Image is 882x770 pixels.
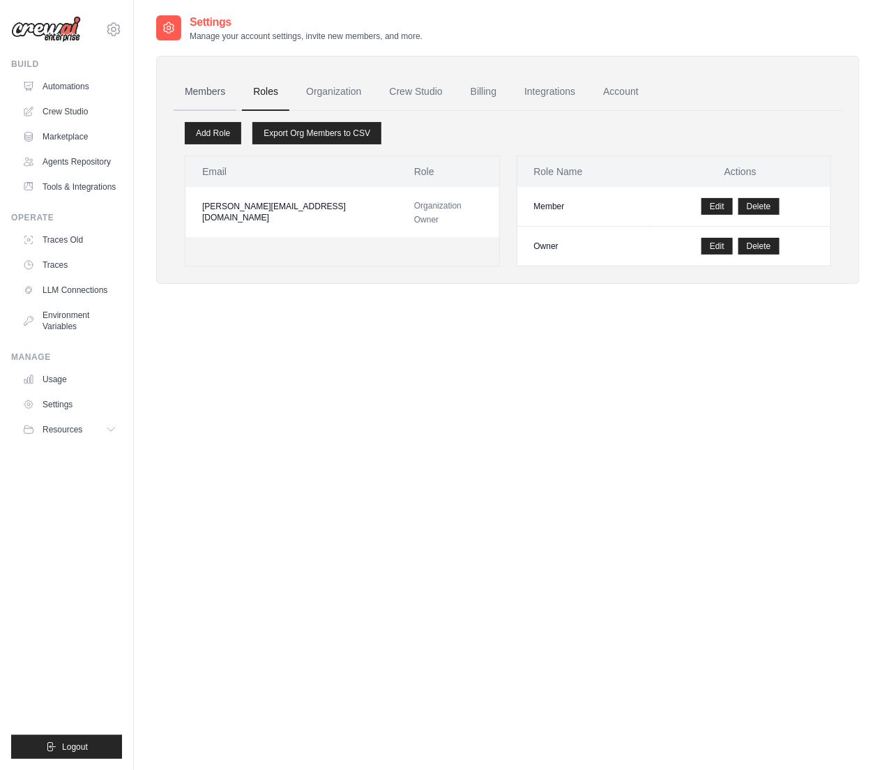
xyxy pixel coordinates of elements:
[592,73,650,111] a: Account
[185,122,241,144] a: Add Role
[242,73,289,111] a: Roles
[252,122,381,144] a: Export Org Members to CSV
[62,741,88,753] span: Logout
[295,73,372,111] a: Organization
[17,229,122,251] a: Traces Old
[397,156,499,187] th: Role
[17,126,122,148] a: Marketplace
[11,212,122,223] div: Operate
[459,73,508,111] a: Billing
[190,31,423,42] p: Manage your account settings, invite new members, and more.
[11,59,122,70] div: Build
[17,100,122,123] a: Crew Studio
[701,198,733,215] a: Edit
[701,238,733,255] a: Edit
[17,75,122,98] a: Automations
[190,14,423,31] h2: Settings
[513,73,586,111] a: Integrations
[11,735,122,759] button: Logout
[17,176,122,198] a: Tools & Integrations
[379,73,454,111] a: Crew Studio
[738,238,780,255] button: Delete
[17,151,122,173] a: Agents Repository
[185,156,397,187] th: Email
[414,201,462,225] span: Organization Owner
[174,73,236,111] a: Members
[11,16,81,43] img: Logo
[43,424,82,435] span: Resources
[651,156,830,187] th: Actions
[17,418,122,441] button: Resources
[517,227,651,266] td: Owner
[517,156,651,187] th: Role Name
[185,187,397,237] td: [PERSON_NAME][EMAIL_ADDRESS][DOMAIN_NAME]
[17,279,122,301] a: LLM Connections
[17,393,122,416] a: Settings
[517,187,651,227] td: Member
[738,198,780,215] button: Delete
[17,368,122,391] a: Usage
[11,352,122,363] div: Manage
[17,304,122,338] a: Environment Variables
[17,254,122,276] a: Traces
